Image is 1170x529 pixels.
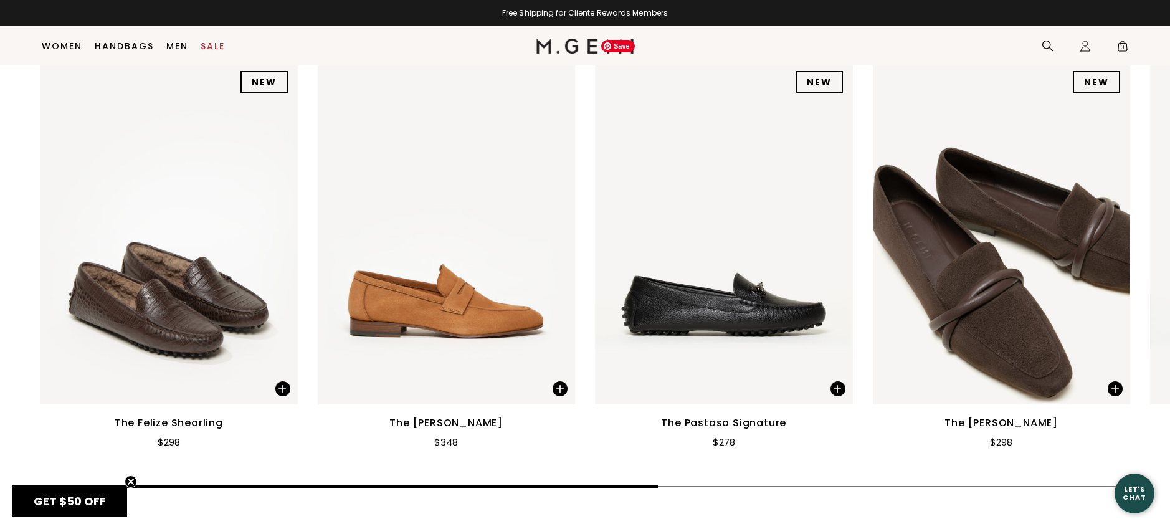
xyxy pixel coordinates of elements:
div: The Felize Shearling [115,416,223,431]
span: GET $50 OFF [34,493,106,509]
a: The [PERSON_NAME]$348 [318,61,576,450]
a: Sale [201,41,225,51]
div: NEW [1073,71,1120,93]
a: NEWThe Felize Shearling$298 [40,61,298,450]
img: 7387852013627_01_Main_New_ThePastosoSignature_Black_TumbledLeather_290x387_crop_center.jpg [595,61,853,404]
img: M.Gemi [536,39,634,54]
a: Men [166,41,188,51]
div: The Pastoso Signature [661,416,786,431]
div: $298 [990,435,1012,450]
span: Save [601,40,635,52]
div: NEW [796,71,843,93]
div: GET $50 OFFClose teaser [12,485,127,517]
div: $298 [158,435,180,450]
div: The [PERSON_NAME] [389,416,503,431]
div: Let's Chat [1115,485,1154,501]
a: NEWThe [PERSON_NAME]$298 [873,61,1131,450]
a: NEWThe Pastoso Signature$278 [595,61,853,450]
div: NEW [240,71,288,93]
button: Close teaser [125,475,137,488]
a: Handbags [95,41,154,51]
span: 0 [1116,42,1129,55]
div: The [PERSON_NAME] [944,416,1058,431]
img: 7396490117179_03_Alt_New_TheBrenda_Chocolate_Suede_290x387_crop_center.jpg [873,61,1131,404]
div: $348 [434,435,458,450]
img: v_11953_01_Main_New_TheSacca_Luggage_Suede_290x387_crop_center.jpg [318,61,576,404]
a: Women [42,41,82,51]
div: $278 [713,435,735,450]
img: 7245292175419_02_Hover_New_TheFerlizeShearling_Chocolate_Crocco_290x387_crop_center.jpg [40,61,298,404]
